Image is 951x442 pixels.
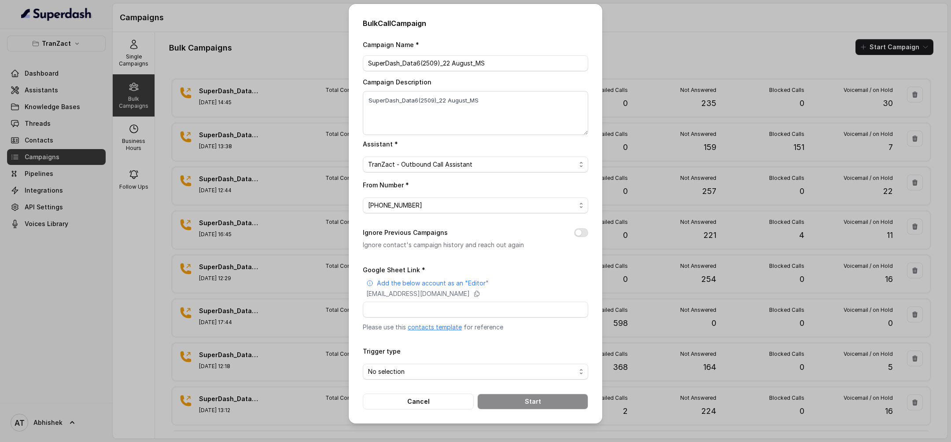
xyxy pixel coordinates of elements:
label: Trigger type [363,347,401,355]
label: Assistant * [363,140,398,148]
button: Cancel [363,394,474,409]
span: TranZact - Outbound Call Assistant [368,159,576,170]
button: Start [477,394,588,409]
p: Ignore contact's campaign history and reach out again [363,240,560,250]
p: Please use this for reference [363,323,588,332]
label: Ignore Previous Campaigns [363,227,448,238]
p: Add the below account as an "Editor" [377,279,489,288]
label: From Number * [363,181,409,189]
h2: Bulk Call Campaign [363,18,588,29]
label: Google Sheet Link * [363,266,425,274]
label: Campaign Description [363,78,431,86]
p: [EMAIL_ADDRESS][DOMAIN_NAME] [366,289,470,298]
a: contacts template [408,323,462,331]
label: Campaign Name * [363,41,419,48]
button: TranZact - Outbound Call Assistant [363,157,588,172]
button: No selection [363,364,588,380]
span: [PHONE_NUMBER] [368,200,576,211]
button: [PHONE_NUMBER] [363,197,588,213]
span: No selection [368,366,576,377]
